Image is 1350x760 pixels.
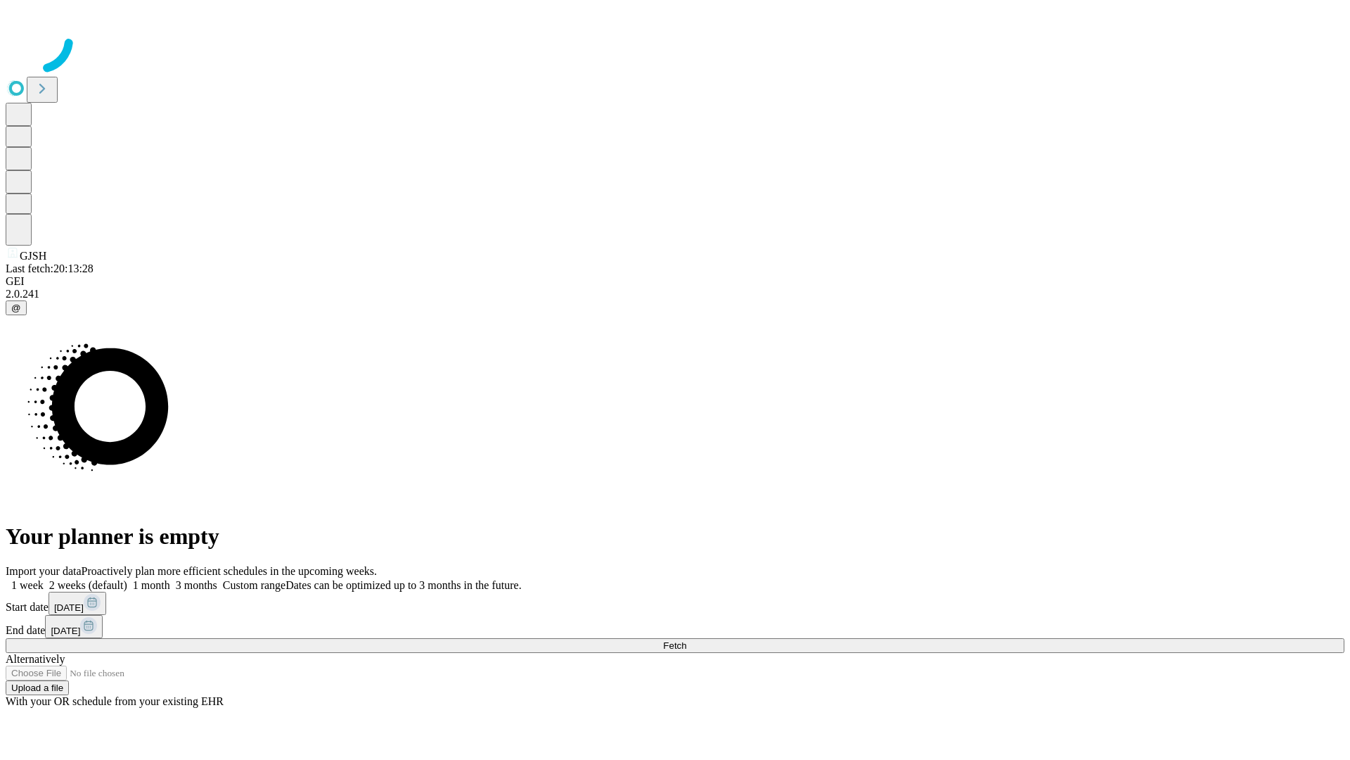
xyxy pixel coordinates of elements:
[6,262,94,274] span: Last fetch: 20:13:28
[49,592,106,615] button: [DATE]
[49,579,127,591] span: 2 weeks (default)
[6,524,1344,550] h1: Your planner is empty
[6,653,65,665] span: Alternatively
[6,592,1344,615] div: Start date
[11,303,21,313] span: @
[6,565,82,577] span: Import your data
[6,288,1344,300] div: 2.0.241
[6,615,1344,638] div: End date
[82,565,377,577] span: Proactively plan more efficient schedules in the upcoming weeks.
[133,579,170,591] span: 1 month
[285,579,521,591] span: Dates can be optimized up to 3 months in the future.
[223,579,285,591] span: Custom range
[11,579,44,591] span: 1 week
[54,602,84,613] span: [DATE]
[176,579,217,591] span: 3 months
[6,695,224,707] span: With your OR schedule from your existing EHR
[51,626,80,636] span: [DATE]
[6,680,69,695] button: Upload a file
[45,615,103,638] button: [DATE]
[6,275,1344,288] div: GEI
[663,640,686,651] span: Fetch
[6,638,1344,653] button: Fetch
[20,250,46,262] span: GJSH
[6,300,27,315] button: @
